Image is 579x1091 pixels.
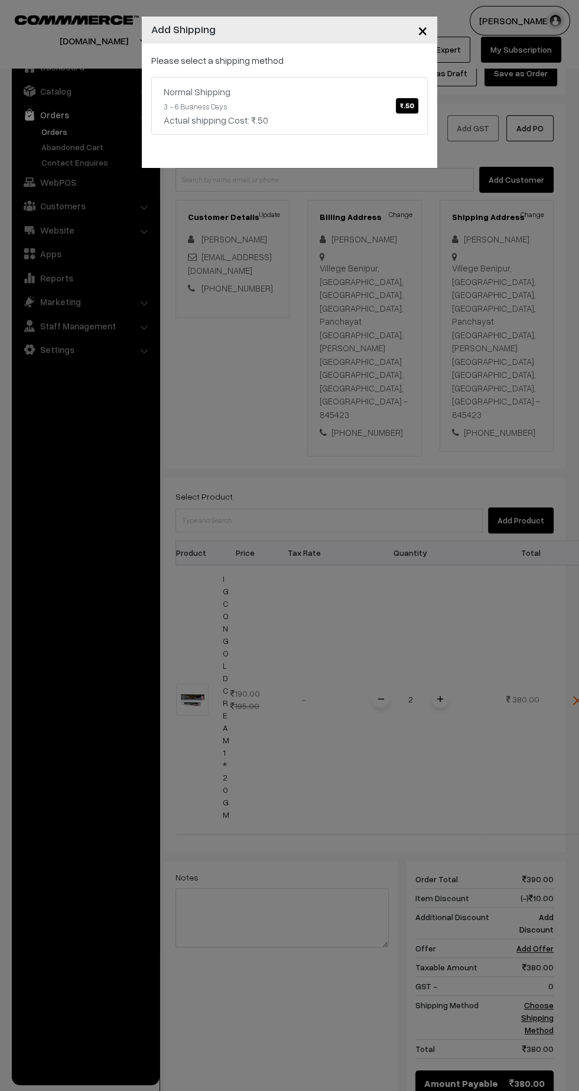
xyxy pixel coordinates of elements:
button: Close [408,12,437,48]
h4: Add Shipping [151,21,216,37]
span: × [418,19,428,41]
div: Actual shipping Cost: ₹.50 [164,113,415,127]
p: Please select a shipping method [151,53,428,67]
div: Normal Shipping [164,85,415,99]
small: 3 - 6 Business Days [164,102,227,111]
a: Normal Shipping₹.50 3 - 6 Business DaysActual shipping Cost: ₹.50 [151,77,428,135]
span: ₹.50 [396,98,418,114]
